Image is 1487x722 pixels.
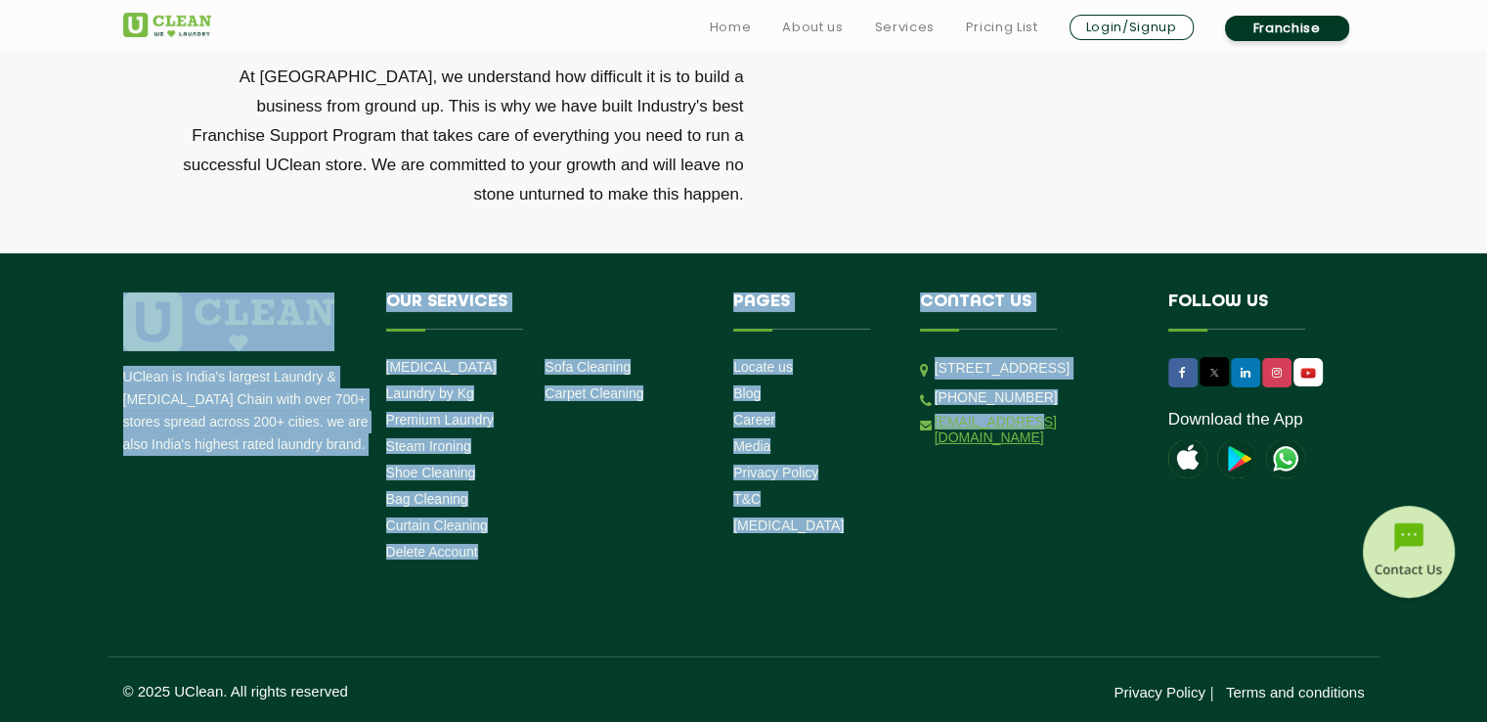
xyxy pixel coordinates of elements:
[181,63,744,209] p: At [GEOGRAPHIC_DATA], we understand how difficult it is to build a business from ground up. This ...
[1266,439,1305,478] img: UClean Laundry and Dry Cleaning
[545,359,631,375] a: Sofa Cleaning
[1070,15,1194,40] a: Login/Signup
[966,16,1038,39] a: Pricing List
[1114,684,1204,700] a: Privacy Policy
[1168,439,1207,478] img: apple-icon.png
[710,16,752,39] a: Home
[733,293,891,330] h4: Pages
[386,465,476,480] a: Shoe Cleaning
[733,438,770,454] a: Media
[1225,16,1349,41] a: Franchise
[920,293,1139,330] h4: Contact us
[733,359,793,375] a: Locate us
[935,357,1139,380] p: [STREET_ADDRESS]
[386,359,497,375] a: [MEDICAL_DATA]
[386,385,474,401] a: Laundry by Kg
[386,438,471,454] a: Steam Ironing
[935,389,1058,405] a: [PHONE_NUMBER]
[1217,439,1256,478] img: playstoreicon.png
[386,491,468,507] a: Bag Cleaning
[782,16,843,39] a: About us
[733,518,844,533] a: [MEDICAL_DATA]
[1226,684,1365,700] a: Terms and conditions
[123,366,372,456] p: UClean is India's largest Laundry & [MEDICAL_DATA] Chain with over 700+ stores spread across 200+...
[123,293,334,351] img: logo.png
[733,412,775,428] a: Career
[935,414,1139,445] a: [EMAIL_ADDRESS][DOMAIN_NAME]
[733,385,761,401] a: Blog
[386,412,495,428] a: Premium Laundry
[1168,410,1303,429] a: Download the App
[733,491,761,507] a: T&C
[123,13,211,37] img: UClean Laundry and Dry Cleaning
[733,465,818,480] a: Privacy Policy
[874,16,934,39] a: Services
[1360,506,1458,604] img: contact-btn
[386,518,488,533] a: Curtain Cleaning
[123,683,744,699] p: © 2025 UClean. All rights reserved
[545,385,643,401] a: Carpet Cleaning
[386,293,705,330] h4: Our Services
[1295,363,1321,384] img: UClean Laundry and Dry Cleaning
[1168,293,1340,330] h4: Follow us
[386,544,478,560] a: Delete Account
